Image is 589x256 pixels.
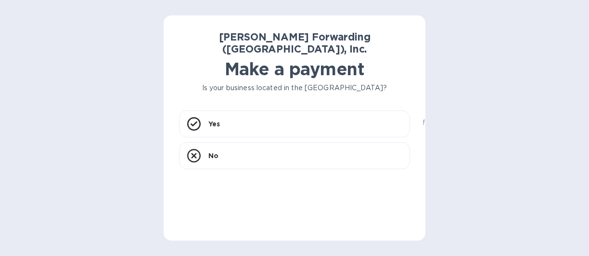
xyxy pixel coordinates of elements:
[219,31,371,55] b: [PERSON_NAME] Forwarding ([GEOGRAPHIC_DATA]), Inc.
[208,151,218,161] p: No
[179,59,410,79] h1: Make a payment
[179,83,410,93] p: Is your business located in the [GEOGRAPHIC_DATA]?
[208,119,220,129] p: Yes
